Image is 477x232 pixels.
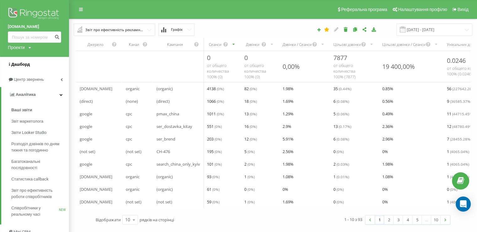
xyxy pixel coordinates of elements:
[215,149,222,154] span: ( 0 %)
[450,199,469,204] span: ( 4065.04 %)
[16,92,36,97] span: Аналiтика
[447,185,457,193] span: 0
[80,185,112,193] span: [DOMAIN_NAME]
[76,38,470,208] div: scrollable content
[156,198,172,206] span: (not set)
[207,148,222,155] span: 195
[156,97,170,105] span: (direct)
[456,196,471,212] div: Open Intercom Messenger
[207,85,224,92] span: 4138
[8,44,25,51] div: Проекти
[382,198,388,206] span: 0 %
[382,97,393,105] span: 0.56 %
[447,148,469,155] span: 1
[247,199,255,204] span: ( 0 %)
[207,160,222,168] span: 101
[336,174,349,179] span: ( 0.01 %)
[412,215,422,224] a: 5
[447,85,475,92] span: 56
[382,42,425,47] div: Цільові дзвінки / Сеанси
[336,149,343,154] span: ( 0 %)
[282,148,293,155] span: 2.56 %
[447,123,473,130] span: 12
[317,28,321,31] i: Створити звіт
[11,187,66,200] span: Звіт про ефективність роботи співробітників
[156,148,170,155] span: CH-476
[11,107,32,113] span: Ваші звіти
[80,160,92,168] span: google
[126,185,140,193] span: organic
[282,123,291,130] span: 2.9 %
[250,124,257,129] span: ( 0 %)
[352,27,358,31] i: Копіювати звіт
[1,87,69,102] a: Аналiтика
[244,148,255,155] span: 5
[375,215,384,224] a: 1
[244,160,255,168] span: 2
[80,97,93,105] span: (direct)
[126,135,132,143] span: cpc
[452,124,473,129] span: ( 48780.49 %)
[207,110,224,118] span: 1011
[250,86,257,91] span: ( 0 %)
[403,215,412,224] a: 4
[126,148,141,155] span: (not set)
[282,97,293,105] span: 1.69 %
[282,198,293,206] span: 1.69 %
[382,160,393,168] span: 1.98 %
[207,97,224,105] span: 1066
[158,24,194,36] button: Графік
[11,130,46,136] span: Звіти Looker Studio
[282,85,293,92] span: 1.98 %
[336,136,349,141] span: ( 0.08 %)
[333,63,355,80] span: от общего количества 100% ( 7877 )
[382,135,393,143] span: 2.96 %
[11,118,43,124] span: Звіт маркетолога
[382,173,393,180] span: 1.08 %
[156,185,173,193] span: (organic)
[8,31,61,43] input: Пошук за номером
[11,116,69,127] a: Звіт маркетолога
[207,173,220,180] span: 93
[447,110,473,118] span: 11
[80,135,92,143] span: google
[217,86,224,91] span: ( 0 %)
[336,199,343,204] span: ( 0 %)
[11,141,66,153] span: Розподіл дзвінків по дням тижня та погодинно
[140,217,174,223] span: рядків на сторінці
[282,160,293,168] span: 1.98 %
[333,110,349,118] span: 5
[11,202,69,220] a: Співробітники у реальному часіNEW
[207,185,220,193] span: 61
[207,42,223,47] div: Сеанси
[382,62,415,71] div: 19 400,00%
[450,174,469,179] span: ( 4065.04 %)
[282,135,293,143] span: 5.91 %
[282,173,293,180] span: 1.08 %
[14,77,44,82] span: Центр звернень
[450,99,471,104] span: ( 36585.37 %)
[458,7,469,12] span: Вихід
[244,42,261,47] div: Дзвінки
[431,215,441,224] a: 10
[80,85,112,92] span: [DOMAIN_NAME]
[334,27,339,31] i: Редагувати звіт
[80,198,112,206] span: [DOMAIN_NAME]
[11,176,49,182] span: Статистика callback
[126,110,132,118] span: cpc
[447,56,465,65] span: 0.0246
[156,135,175,143] span: ser_brend
[447,135,471,143] span: 7
[11,127,69,138] a: Звіти Looker Studio
[244,97,257,105] span: 18
[250,136,257,141] span: ( 0 %)
[422,215,431,224] div: …
[80,173,112,180] span: [DOMAIN_NAME]
[333,42,361,47] div: Цільові дзвінки
[207,63,229,80] span: от общего количества 100% ( 0 )
[126,173,140,180] span: organic
[207,198,220,206] span: 59
[282,42,312,47] div: Дзвінки / Сеанси
[343,27,348,31] i: Видалити звіт
[341,7,387,12] span: Реферальна програма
